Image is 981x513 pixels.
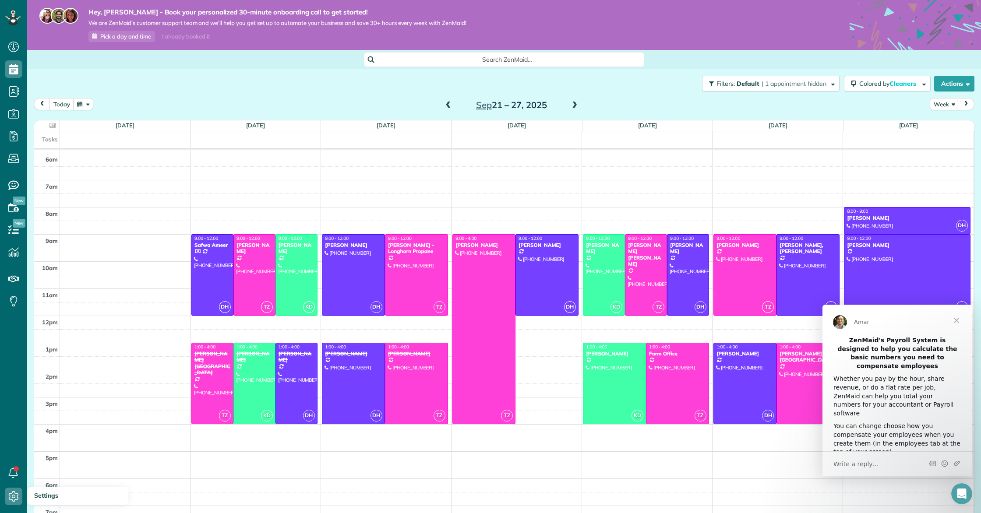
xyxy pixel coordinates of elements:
[508,122,526,129] a: [DATE]
[780,344,801,350] span: 1:00 - 4:00
[388,235,412,241] span: 9:00 - 12:00
[100,33,151,40] span: Pick a day and time
[695,301,706,313] span: DH
[34,98,50,110] button: prev
[388,344,409,350] span: 1:00 - 4:00
[586,235,610,241] span: 9:00 - 12:00
[116,122,134,129] a: [DATE]
[716,242,774,248] div: [PERSON_NAME]
[88,19,466,27] span: We are ZenMaid’s customer support team and we’ll help you get set up to automate your business an...
[847,242,967,248] div: [PERSON_NAME]
[649,344,670,350] span: 1:00 - 4:00
[27,487,128,505] a: Settings
[762,80,826,88] span: | 1 appointment hidden
[586,344,607,350] span: 1:00 - 4:00
[325,235,349,241] span: 9:00 - 12:00
[46,156,58,163] span: 6am
[899,122,918,129] a: [DATE]
[42,319,58,326] span: 12pm
[236,351,273,363] div: [PERSON_NAME]
[261,301,273,313] span: TZ
[278,242,315,255] div: [PERSON_NAME]
[246,122,265,129] a: [DATE]
[279,344,300,350] span: 1:00 - 4:00
[42,136,58,143] span: Tasks
[371,301,382,313] span: DH
[194,351,231,376] div: [PERSON_NAME][GEOGRAPHIC_DATA]
[695,410,706,422] span: TZ
[46,400,58,407] span: 3pm
[951,483,972,504] iframe: Intercom live chat
[194,242,231,248] div: Safwa Ameer
[42,264,58,271] span: 10am
[844,76,931,91] button: Colored byCleaners
[194,235,218,241] span: 9:00 - 12:00
[564,301,576,313] span: DH
[934,76,974,91] button: Actions
[822,305,972,476] iframe: Intercom live chat message
[236,344,258,350] span: 1:00 - 4:00
[42,292,58,299] span: 11am
[371,410,382,422] span: DH
[46,454,58,461] span: 5pm
[610,301,622,313] span: KD
[586,242,622,255] div: [PERSON_NAME]
[956,301,968,313] span: DH
[702,76,840,91] button: Filters: Default | 1 appointment hidden
[762,410,774,422] span: DH
[236,235,260,241] span: 9:00 - 12:00
[13,219,25,228] span: New
[762,301,774,313] span: TZ
[279,235,302,241] span: 9:00 - 12:00
[46,481,58,488] span: 6pm
[261,410,273,422] span: KD
[670,242,706,255] div: [PERSON_NAME]
[653,301,664,313] span: TZ
[847,208,868,214] span: 8:00 - 9:00
[49,98,74,110] button: today
[847,215,967,221] div: [PERSON_NAME]
[219,410,231,422] span: TZ
[716,80,735,88] span: Filters:
[930,98,959,110] button: Week
[46,373,58,380] span: 2pm
[88,31,155,42] a: Pick a day and time
[88,8,466,17] strong: Hey, [PERSON_NAME] - Book your personalized 30-minute onboarding call to get started!
[51,8,67,24] img: jorge-587dff0eeaa6aab1f244e6dc62b8924c3b6ad411094392a53c71c6c4a576187d.jpg
[649,351,706,357] div: Farm Office
[13,197,25,205] span: New
[457,100,566,110] h2: 21 – 27, 2025
[716,235,740,241] span: 9:00 - 12:00
[434,410,445,422] span: TZ
[698,76,840,91] a: Filters: Default | 1 appointment hidden
[303,301,315,313] span: KD
[632,410,643,422] span: KD
[628,235,652,241] span: 9:00 - 12:00
[46,346,58,353] span: 1pm
[46,427,58,434] span: 4pm
[434,301,445,313] span: TZ
[519,235,542,241] span: 9:00 - 12:00
[779,351,837,363] div: [PERSON_NAME][GEOGRAPHIC_DATA]
[628,242,664,267] div: [PERSON_NAME] [PERSON_NAME]
[219,301,231,313] span: DH
[455,235,476,241] span: 9:00 - 4:00
[278,351,315,363] div: [PERSON_NAME]
[476,99,492,110] span: Sep
[377,122,395,129] a: [DATE]
[825,301,837,313] span: DH
[670,235,694,241] span: 9:00 - 12:00
[63,8,78,24] img: michelle-19f622bdf1676172e81f8f8fba1fb50e276960ebfe0243fe18214015130c80e4.jpg
[501,410,513,422] span: TZ
[586,351,643,357] div: [PERSON_NAME]
[958,98,974,110] button: next
[737,80,760,88] span: Default
[236,242,273,255] div: [PERSON_NAME]
[518,242,576,248] div: [PERSON_NAME]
